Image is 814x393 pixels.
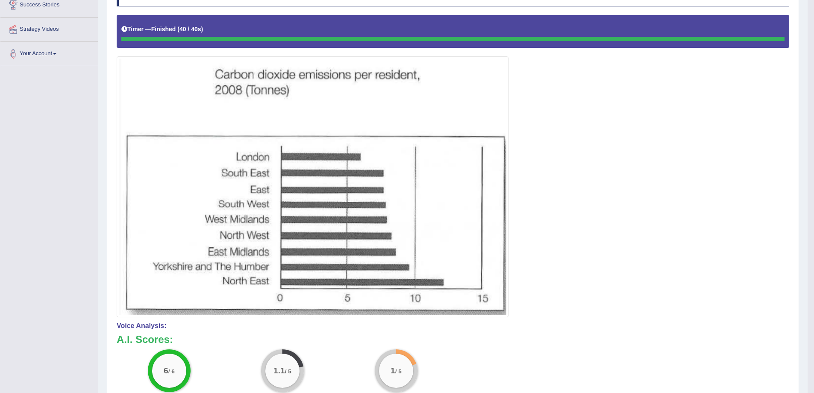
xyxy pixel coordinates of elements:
[151,26,176,33] b: Finished
[0,18,98,39] a: Strategy Videos
[164,366,168,375] big: 6
[117,334,173,345] b: A.I. Scores:
[0,42,98,63] a: Your Account
[121,26,203,33] h5: Timer —
[168,369,175,375] small: / 6
[177,26,179,33] b: (
[395,369,402,375] small: / 5
[201,26,203,33] b: )
[274,366,285,375] big: 1.1
[391,366,395,375] big: 1
[285,369,291,375] small: / 5
[117,322,789,330] h4: Voice Analysis:
[179,26,201,33] b: 40 / 40s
